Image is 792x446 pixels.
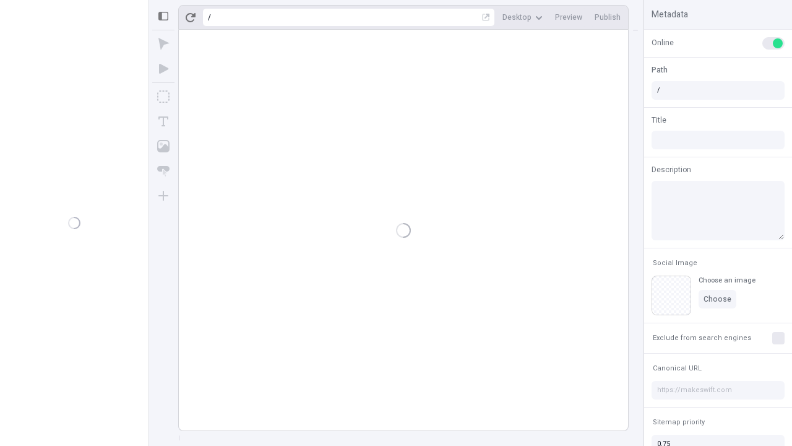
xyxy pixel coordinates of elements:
button: Box [152,85,174,108]
span: Sitemap priority [653,418,705,427]
div: Choose an image [699,276,755,285]
span: Description [652,164,691,175]
span: Exclude from search engines [653,333,751,343]
button: Image [152,135,174,157]
button: Canonical URL [650,361,704,376]
div: / [208,12,211,22]
span: Social Image [653,258,697,268]
button: Publish [590,8,626,27]
button: Social Image [650,256,700,271]
button: Choose [699,290,736,308]
button: Text [152,110,174,133]
input: https://makeswift.com [652,381,785,400]
button: Desktop [497,8,548,27]
span: Path [652,64,668,76]
span: Online [652,37,674,48]
button: Exclude from search engines [650,331,754,346]
button: Preview [550,8,587,27]
button: Sitemap priority [650,415,707,430]
span: Title [652,115,666,126]
span: Canonical URL [653,364,702,373]
button: Button [152,160,174,182]
span: Publish [595,12,621,22]
span: Preview [555,12,582,22]
span: Choose [704,294,731,304]
span: Desktop [502,12,532,22]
